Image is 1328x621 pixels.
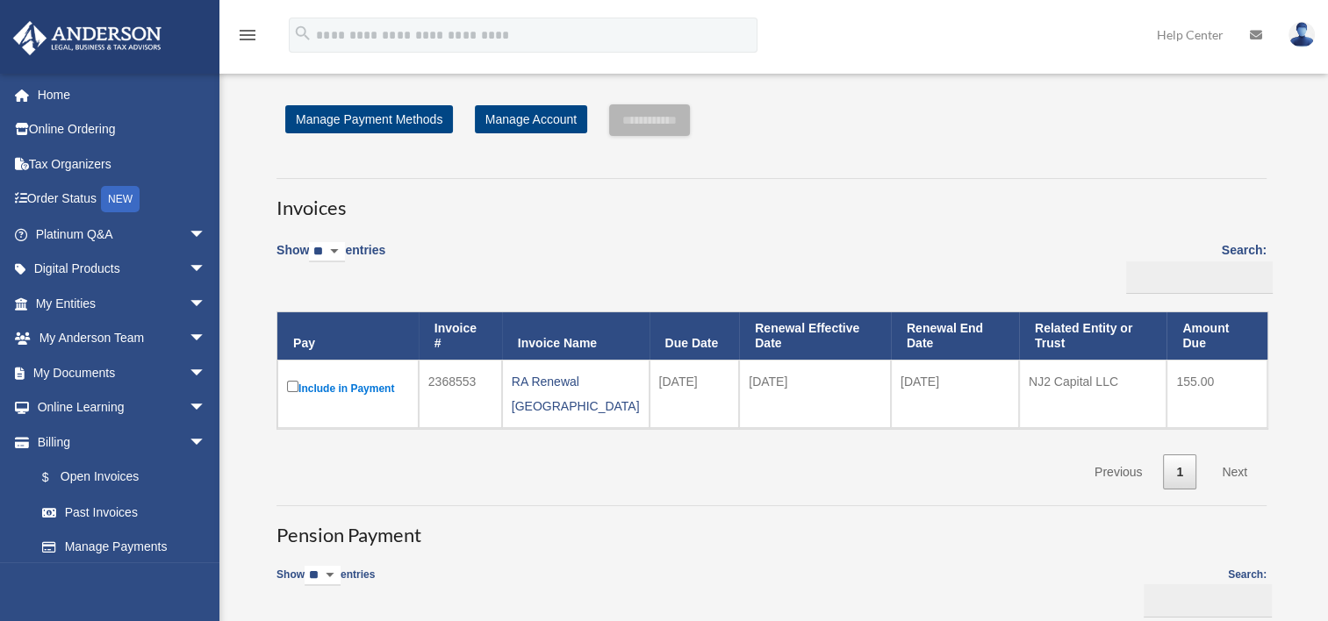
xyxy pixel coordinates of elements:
[287,381,298,392] input: Include in Payment
[189,286,224,322] span: arrow_drop_down
[1081,454,1155,490] a: Previous
[237,25,258,46] i: menu
[285,105,453,133] a: Manage Payment Methods
[419,360,502,428] td: 2368553
[1019,360,1166,428] td: NJ2 Capital LLC
[1120,239,1267,294] label: Search:
[12,425,224,460] a: Billingarrow_drop_down
[12,286,233,321] a: My Entitiesarrow_drop_down
[276,239,385,280] label: Show entries
[12,252,233,287] a: Digital Productsarrow_drop_down
[1166,312,1267,360] th: Amount Due: activate to sort column ascending
[1163,454,1196,490] a: 1
[189,252,224,288] span: arrow_drop_down
[189,390,224,426] span: arrow_drop_down
[277,312,419,360] th: Pay: activate to sort column descending
[12,182,233,218] a: Order StatusNEW
[650,360,740,428] td: [DATE]
[309,242,345,262] select: Showentries
[237,31,258,46] a: menu
[276,178,1267,222] h3: Invoices
[739,312,891,360] th: Renewal Effective Date: activate to sort column ascending
[12,355,233,390] a: My Documentsarrow_drop_down
[276,505,1267,549] h3: Pension Payment
[287,377,409,399] label: Include in Payment
[1144,584,1272,617] input: Search:
[12,77,233,112] a: Home
[1019,312,1166,360] th: Related Entity or Trust: activate to sort column ascending
[475,105,587,133] a: Manage Account
[189,217,224,253] span: arrow_drop_down
[276,566,375,603] label: Show entries
[25,495,224,530] a: Past Invoices
[739,360,891,428] td: [DATE]
[12,217,233,252] a: Platinum Q&Aarrow_drop_down
[1289,22,1315,47] img: User Pic
[512,369,640,418] div: RA Renewal [GEOGRAPHIC_DATA]
[12,321,233,356] a: My Anderson Teamarrow_drop_down
[1166,360,1267,428] td: 155.00
[12,112,233,147] a: Online Ordering
[293,24,312,43] i: search
[25,460,215,496] a: $Open Invoices
[891,360,1019,428] td: [DATE]
[189,425,224,460] span: arrow_drop_down
[305,566,341,586] select: Showentries
[52,467,61,489] span: $
[1126,261,1273,295] input: Search:
[419,312,502,360] th: Invoice #: activate to sort column ascending
[650,312,740,360] th: Due Date: activate to sort column ascending
[8,21,167,55] img: Anderson Advisors Platinum Portal
[1209,454,1260,490] a: Next
[101,186,140,212] div: NEW
[1138,566,1267,617] label: Search:
[25,530,224,565] a: Manage Payments
[891,312,1019,360] th: Renewal End Date: activate to sort column ascending
[502,312,650,360] th: Invoice Name: activate to sort column ascending
[12,390,233,425] a: Online Learningarrow_drop_down
[12,146,233,182] a: Tax Organizers
[189,355,224,391] span: arrow_drop_down
[189,321,224,357] span: arrow_drop_down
